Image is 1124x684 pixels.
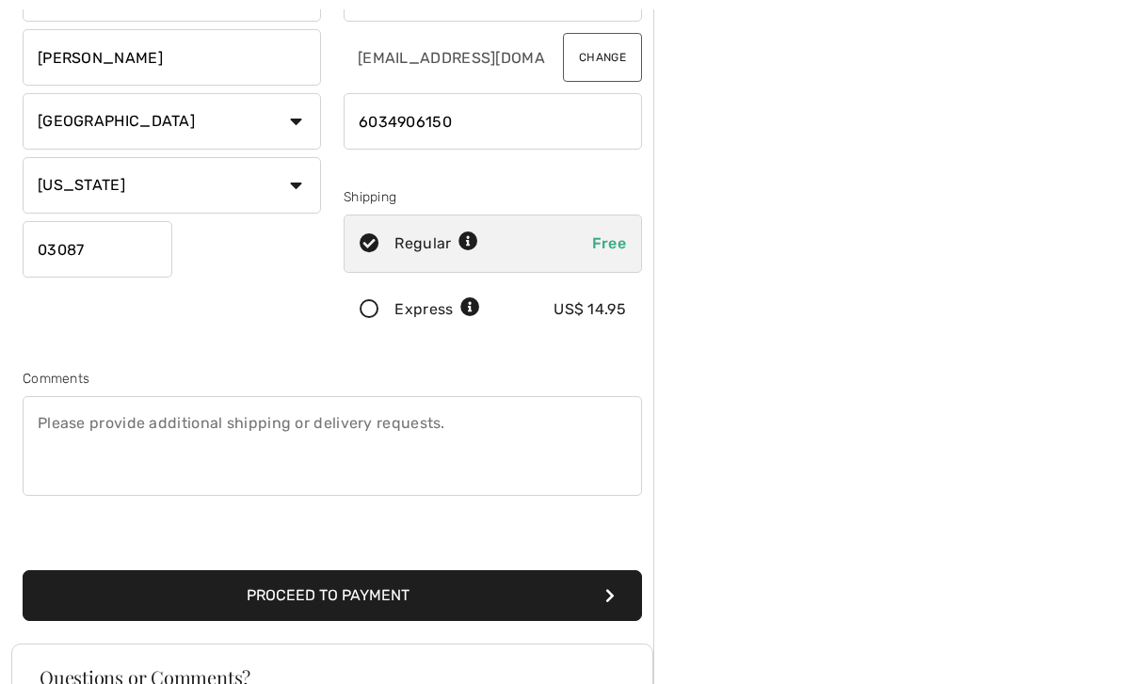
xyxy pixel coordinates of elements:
[23,29,321,86] input: City
[344,187,642,207] div: Shipping
[344,29,548,86] input: E-mail
[592,234,626,252] span: Free
[23,369,642,389] div: Comments
[563,33,642,82] button: Change
[554,298,626,321] div: US$ 14.95
[344,93,642,150] input: Mobile
[23,221,172,278] input: Zip/Postal Code
[394,232,478,255] div: Regular
[23,570,642,621] button: Proceed to Payment
[394,298,480,321] div: Express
